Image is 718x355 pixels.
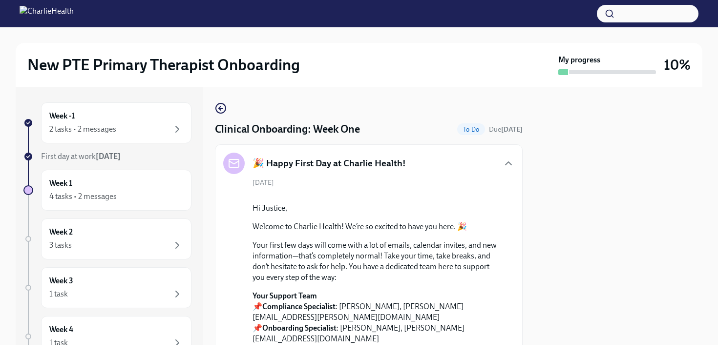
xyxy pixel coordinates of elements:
span: October 11th, 2025 07:00 [489,125,523,134]
div: 1 task [49,337,68,348]
h5: 🎉 Happy First Day at Charlie Health! [253,157,406,170]
strong: Your Support Team [253,291,317,300]
h4: Clinical Onboarding: Week One [215,122,360,137]
h6: Week 3 [49,276,73,286]
strong: My progress [558,55,600,65]
span: [DATE] [253,178,274,187]
strong: [DATE] [501,125,523,134]
h2: New PTE Primary Therapist Onboarding [27,55,300,75]
span: First day at work [41,152,121,161]
h3: 10% [664,56,691,74]
div: 4 tasks • 2 messages [49,191,117,202]
p: Welcome to Charlie Health! We’re so excited to have you here. 🎉 [253,221,499,232]
h6: Week 4 [49,324,73,335]
span: To Do [457,126,485,133]
div: 2 tasks • 2 messages [49,124,116,135]
span: Due [489,125,523,134]
div: 1 task [49,289,68,299]
p: Your first few days will come with a lot of emails, calendar invites, and new information—that’s ... [253,240,499,283]
strong: Onboarding Specialist [262,323,337,333]
strong: Supervisor [262,345,298,354]
p: Hi Justice, [253,203,499,214]
a: First day at work[DATE] [23,151,191,162]
a: Week 23 tasks [23,218,191,259]
a: Week -12 tasks • 2 messages [23,102,191,143]
a: Week 14 tasks • 2 messages [23,170,191,211]
div: 3 tasks [49,240,72,251]
h6: Week 2 [49,227,73,237]
strong: Compliance Specialist [262,302,336,311]
img: CharlieHealth [20,6,74,21]
strong: [DATE] [96,152,121,161]
h6: Week 1 [49,178,72,189]
a: Week 31 task [23,267,191,308]
h6: Week -1 [49,111,75,121]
